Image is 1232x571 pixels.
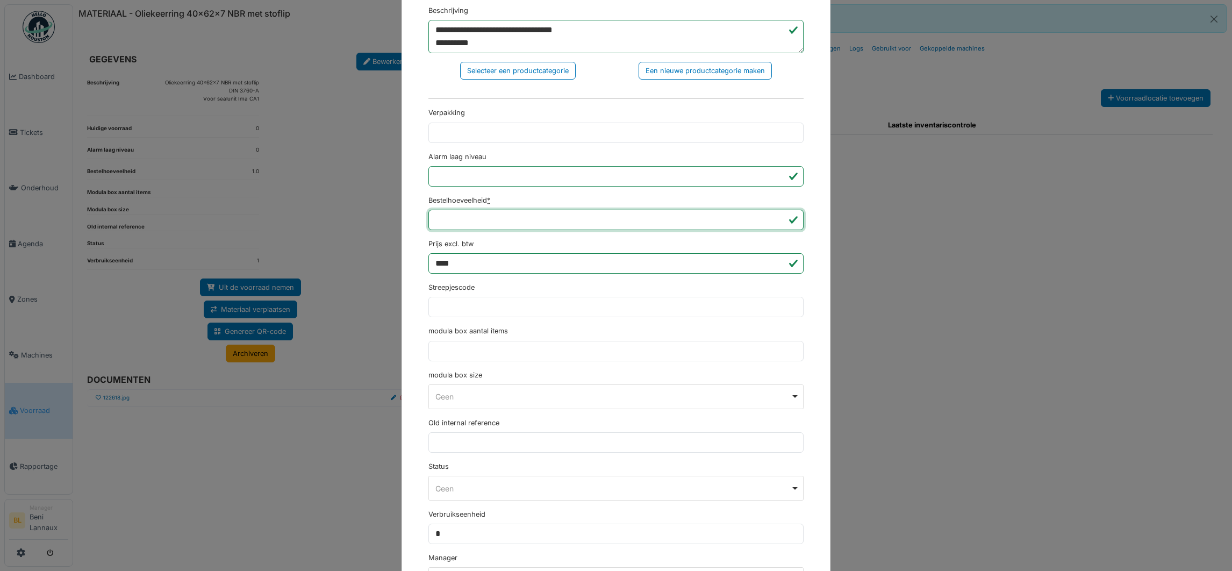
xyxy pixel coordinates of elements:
label: Verpakking [428,108,465,118]
label: Prijs excl. btw [428,239,474,249]
div: Geen [435,483,791,494]
label: Manager [428,553,457,563]
label: Streepjescode [428,282,475,292]
label: Alarm laag niveau [428,152,486,162]
label: Status [428,461,449,472]
div: Geen [435,391,791,402]
label: modula box aantal items [428,326,508,336]
label: Bestelhoeveelheid [428,195,490,205]
label: Verbruikseenheid [428,509,485,519]
div: Selecteer een productcategorie [460,62,576,80]
div: Een nieuwe productcategorie maken [639,62,772,80]
abbr: Verplicht [487,196,490,204]
label: modula box size [428,370,482,380]
label: Old internal reference [428,418,499,428]
label: Beschrijving [428,5,468,16]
